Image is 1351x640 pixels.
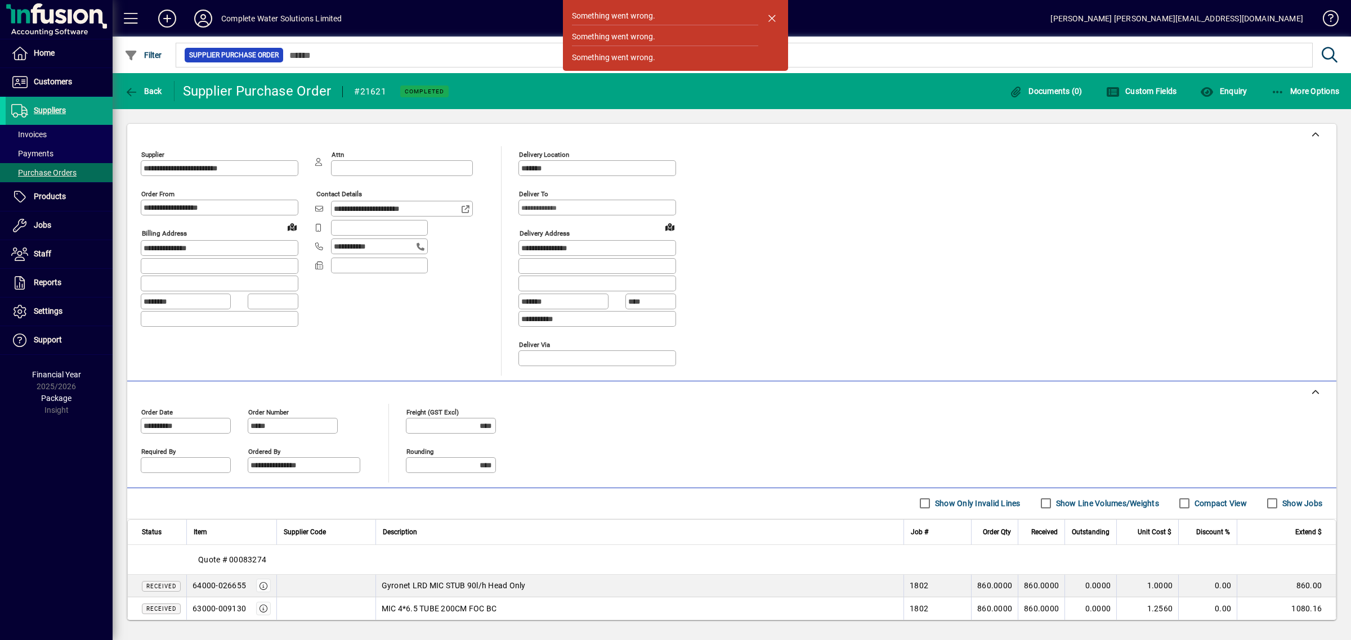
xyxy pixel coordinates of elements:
span: Customers [34,77,72,86]
div: Quote # 00083274 [128,545,1336,574]
span: Purchase Orders [11,168,77,177]
span: Gyronet LRD MIC STUB 90l/h Head Only [382,580,526,591]
td: 0.00 [1178,597,1237,620]
span: 1802 [910,580,928,591]
mat-label: Order from [141,190,175,198]
span: Enquiry [1200,87,1247,96]
span: Reports [34,278,61,287]
span: Description [383,526,417,538]
mat-label: Supplier [141,151,164,159]
button: Profile [185,8,221,29]
button: Back [122,81,165,101]
a: View on map [283,218,301,236]
label: Show Jobs [1280,498,1322,509]
span: Completed [405,88,444,95]
a: View on map [661,218,679,236]
span: Status [142,526,162,538]
a: Payments [6,144,113,163]
span: Order Qty [983,526,1011,538]
span: Received [1031,526,1058,538]
mat-label: Freight (GST excl) [406,408,459,416]
button: Enquiry [1197,81,1250,101]
span: Package [41,394,71,403]
span: Supplier Code [284,526,326,538]
span: Payments [11,149,53,158]
span: Unit Cost $ [1138,526,1171,538]
app-page-header-button: Back [113,81,175,101]
span: Financial Year [32,370,81,379]
td: 1.0000 [1116,575,1178,597]
td: 860.0000 [1018,597,1064,620]
td: 860.00 [1237,575,1336,597]
mat-label: Delivery Location [519,151,569,159]
td: 860.0000 [1018,575,1064,597]
td: 860.0000 [971,597,1018,620]
span: Back [124,87,162,96]
label: Show Only Invalid Lines [933,498,1021,509]
span: Outstanding [1072,526,1110,538]
span: Home [34,48,55,57]
a: Jobs [6,211,113,240]
span: Invoices [11,130,47,139]
span: Item [194,526,207,538]
button: Add [149,8,185,29]
mat-label: Deliver To [519,190,548,198]
mat-label: Attn [332,151,344,159]
a: Staff [6,240,113,268]
a: Customers [6,68,113,96]
button: Custom Fields [1103,81,1180,101]
a: Products [6,183,113,211]
span: Supplier Purchase Order [189,49,279,61]
span: Suppliers [34,106,66,115]
a: Home [6,39,113,67]
span: Filter [124,51,162,60]
span: Extend $ [1295,526,1322,538]
td: 0.0000 [1064,575,1116,597]
span: 1802 [910,603,928,614]
td: 1080.16 [1237,597,1336,620]
span: Received [146,606,176,612]
span: Custom Fields [1106,87,1177,96]
td: 1.2560 [1116,597,1178,620]
div: [PERSON_NAME] [PERSON_NAME][EMAIL_ADDRESS][DOMAIN_NAME] [1050,10,1303,28]
span: Discount % [1196,526,1230,538]
td: 860.0000 [971,575,1018,597]
span: Settings [34,307,62,316]
span: More Options [1271,87,1340,96]
button: Filter [122,45,165,65]
a: Settings [6,298,113,326]
div: Complete Water Solutions Limited [221,10,342,28]
span: Documents (0) [1009,87,1082,96]
mat-label: Order date [141,408,173,416]
a: Purchase Orders [6,163,113,182]
td: 0.00 [1178,575,1237,597]
mat-label: Rounding [406,447,433,455]
div: 63000-009130 [193,603,246,614]
label: Show Line Volumes/Weights [1054,498,1159,509]
div: Supplier Purchase Order [183,82,332,100]
div: #21621 [354,83,386,101]
a: Knowledge Base [1314,2,1337,39]
span: Support [34,335,62,344]
td: 0.0000 [1064,597,1116,620]
mat-label: Deliver via [519,340,550,348]
mat-label: Order number [248,408,289,416]
mat-label: Required by [141,447,176,455]
mat-label: Ordered by [248,447,280,455]
a: Reports [6,269,113,297]
a: Support [6,326,113,354]
span: Jobs [34,220,51,229]
div: 64000-026655 [193,580,246,591]
span: Products [34,192,66,201]
span: Staff [34,249,51,258]
label: Compact View [1192,498,1247,509]
button: More Options [1268,81,1343,101]
span: Job # [911,526,928,538]
button: Documents (0) [1006,81,1085,101]
span: Received [146,583,176,589]
span: MIC 4*6.5 TUBE 200CM FOC BC [382,603,497,614]
a: Invoices [6,125,113,144]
